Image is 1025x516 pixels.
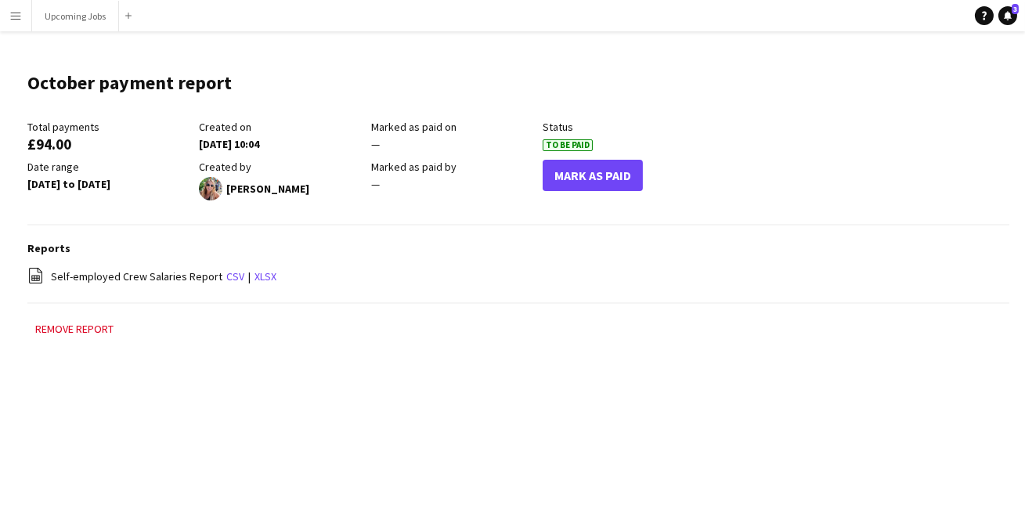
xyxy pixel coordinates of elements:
[32,1,119,31] button: Upcoming Jobs
[27,120,191,134] div: Total payments
[199,177,363,200] div: [PERSON_NAME]
[199,120,363,134] div: Created on
[27,319,121,338] button: Remove report
[371,120,535,134] div: Marked as paid on
[371,160,535,174] div: Marked as paid by
[998,6,1017,25] a: 3
[27,71,232,95] h1: October payment report
[199,160,363,174] div: Created by
[226,269,244,283] a: csv
[543,160,643,191] button: Mark As Paid
[1012,4,1019,14] span: 3
[51,269,222,283] span: Self-employed Crew Salaries Report
[543,120,706,134] div: Status
[543,139,593,151] span: To Be Paid
[27,267,1009,287] div: |
[27,177,191,191] div: [DATE] to [DATE]
[27,241,1009,255] h3: Reports
[199,137,363,151] div: [DATE] 10:04
[254,269,276,283] a: xlsx
[27,137,191,151] div: £94.00
[371,137,380,151] span: —
[371,177,380,191] span: —
[27,160,191,174] div: Date range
